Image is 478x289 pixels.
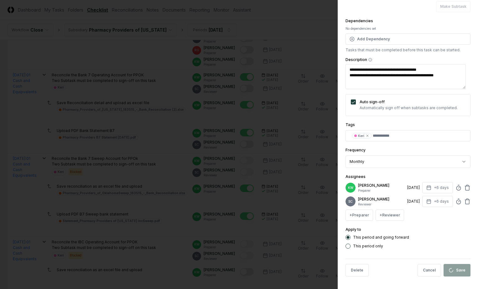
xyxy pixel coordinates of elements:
p: Tasks that must be completed before this task can be started. [346,47,470,53]
p: Automatically sign off when subtasks are completed. [360,105,458,111]
button: +6 days [422,196,453,207]
span: KW [348,185,353,190]
div: [DATE] [407,199,420,204]
div: No dependencies set [346,26,470,31]
button: +Reviewer [376,210,404,221]
button: Cancel [418,264,441,276]
label: Dependencies [346,18,373,23]
label: Frequency [346,148,366,152]
label: Auto sign-off [360,99,385,104]
label: This period only [353,244,383,248]
label: Assignees [346,174,366,179]
button: +Preparer [346,210,373,221]
p: [PERSON_NAME] [358,183,405,188]
p: Reviewer [358,202,405,207]
div: Keri [358,134,369,138]
label: Tags [346,122,355,127]
div: [DATE] [407,185,420,190]
button: Add Dependency [346,33,470,45]
button: +6 days [422,182,453,193]
p: [PERSON_NAME] [358,196,405,202]
span: SC [348,199,353,204]
label: Description [346,58,470,62]
label: This period and going forward [353,236,409,239]
label: Apply to [346,227,361,232]
p: Preparer [358,188,405,193]
button: Description [368,58,372,62]
button: Delete [346,264,369,276]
